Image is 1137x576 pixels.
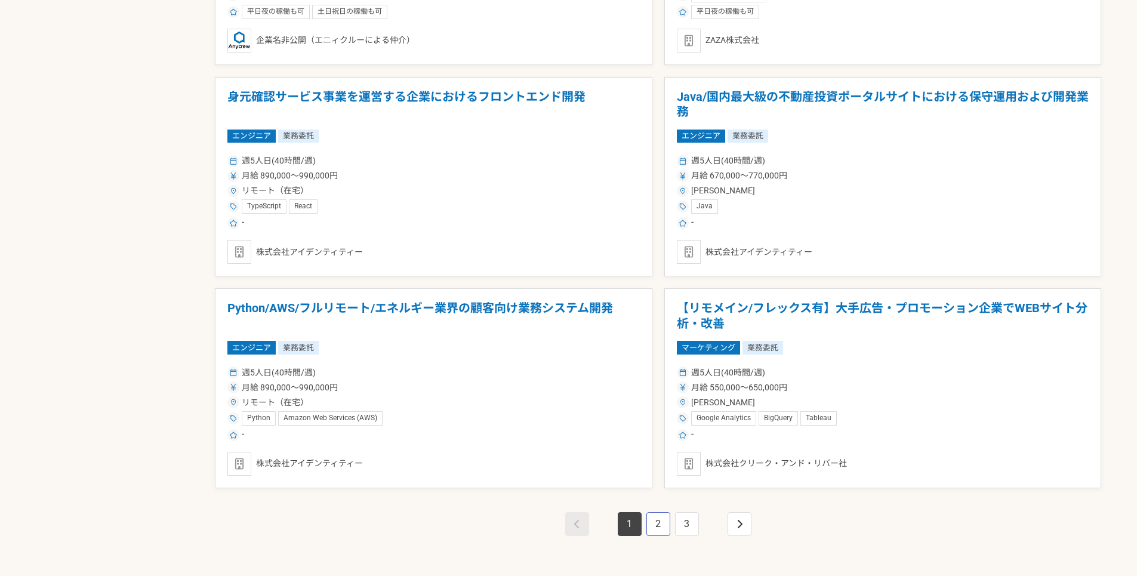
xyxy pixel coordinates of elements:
[677,301,1089,331] h1: 【リモメイン/フレックス有】大手広告・プロモーション企業でWEBサイト分析・改善
[247,414,270,423] span: Python
[230,432,237,439] img: ico_star-c4f7eedc.svg
[677,452,1089,476] div: 株式会社クリーク・アンド・リバー社
[227,452,640,476] div: 株式会社アイデンティティー
[242,366,316,379] span: 週5人日(40時間/週)
[679,8,686,16] img: ico_star-c4f7eedc.svg
[677,29,1089,53] div: ZAZA株式会社
[284,414,377,423] span: Amazon Web Services (AWS)
[565,512,589,536] a: This is the first page
[278,341,319,354] span: 業務委託
[227,29,640,53] div: 企業名非公開（エニィクルーによる仲介）
[242,381,338,394] span: 月給 890,000〜990,000円
[679,369,686,376] img: ico_calendar-4541a85f.svg
[646,512,670,536] a: Page 2
[227,29,251,53] img: logo_text_blue_01.png
[677,130,725,143] span: エンジニア
[227,452,251,476] img: default_org_logo-42cde973f59100197ec2c8e796e4974ac8490bb5b08a0eb061ff975e4574aa76.png
[677,452,701,476] img: default_org_logo-42cde973f59100197ec2c8e796e4974ac8490bb5b08a0eb061ff975e4574aa76.png
[294,202,312,211] span: React
[227,301,640,331] h1: Python/AWS/フルリモート/エネルギー業界の顧客向け業務システム開発
[230,369,237,376] img: ico_calendar-4541a85f.svg
[242,184,309,197] span: リモート（在宅）
[242,216,244,230] span: -
[691,5,759,19] div: 平日夜の稼働も可
[230,415,237,422] img: ico_tag-f97210f0.svg
[679,203,686,210] img: ico_tag-f97210f0.svg
[677,90,1089,120] h1: Java/国内最大級の不動産投資ポータルサイトにおける保守運用および開発業務
[679,173,686,180] img: ico_currency_yen-76ea2c4c.svg
[691,366,765,379] span: 週5人日(40時間/週)
[563,512,754,536] nav: pagination
[227,130,276,143] span: エンジニア
[691,170,787,182] span: 月給 670,000〜770,000円
[806,414,831,423] span: Tableau
[679,415,686,422] img: ico_tag-f97210f0.svg
[691,216,694,230] span: -
[677,29,701,53] img: default_org_logo-42cde973f59100197ec2c8e796e4974ac8490bb5b08a0eb061ff975e4574aa76.png
[697,202,713,211] span: Java
[679,220,686,227] img: ico_star-c4f7eedc.svg
[677,240,1089,264] div: 株式会社アイデンティティー
[679,384,686,391] img: ico_currency_yen-76ea2c4c.svg
[697,414,751,423] span: Google Analytics
[230,203,237,210] img: ico_tag-f97210f0.svg
[691,184,755,197] span: [PERSON_NAME]
[230,187,237,195] img: ico_location_pin-352ac629.svg
[728,130,768,143] span: 業務委託
[742,341,783,354] span: 業務委託
[230,158,237,165] img: ico_calendar-4541a85f.svg
[230,220,237,227] img: ico_star-c4f7eedc.svg
[691,155,765,167] span: 週5人日(40時間/週)
[679,399,686,406] img: ico_location_pin-352ac629.svg
[227,240,251,264] img: default_org_logo-42cde973f59100197ec2c8e796e4974ac8490bb5b08a0eb061ff975e4574aa76.png
[230,384,237,391] img: ico_currency_yen-76ea2c4c.svg
[247,202,281,211] span: TypeScript
[691,428,694,442] span: -
[242,5,310,19] div: 平日夜の稼働も可
[691,396,755,409] span: [PERSON_NAME]
[679,432,686,439] img: ico_star-c4f7eedc.svg
[764,414,793,423] span: BigQuery
[230,173,237,180] img: ico_currency_yen-76ea2c4c.svg
[618,512,642,536] a: Page 1
[242,170,338,182] span: 月給 890,000〜990,000円
[312,5,387,19] div: 土日祝日の稼働も可
[677,341,740,354] span: マーケティング
[677,240,701,264] img: default_org_logo-42cde973f59100197ec2c8e796e4974ac8490bb5b08a0eb061ff975e4574aa76.png
[278,130,319,143] span: 業務委託
[227,240,640,264] div: 株式会社アイデンティティー
[679,187,686,195] img: ico_location_pin-352ac629.svg
[242,155,316,167] span: 週5人日(40時間/週)
[675,512,699,536] a: Page 3
[227,90,640,120] h1: 身元確認サービス事業を運営する企業におけるフロントエンド開発
[230,399,237,406] img: ico_location_pin-352ac629.svg
[679,158,686,165] img: ico_calendar-4541a85f.svg
[242,396,309,409] span: リモート（在宅）
[227,341,276,354] span: エンジニア
[691,381,787,394] span: 月給 550,000〜650,000円
[230,8,237,16] img: ico_star-c4f7eedc.svg
[242,428,244,442] span: -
